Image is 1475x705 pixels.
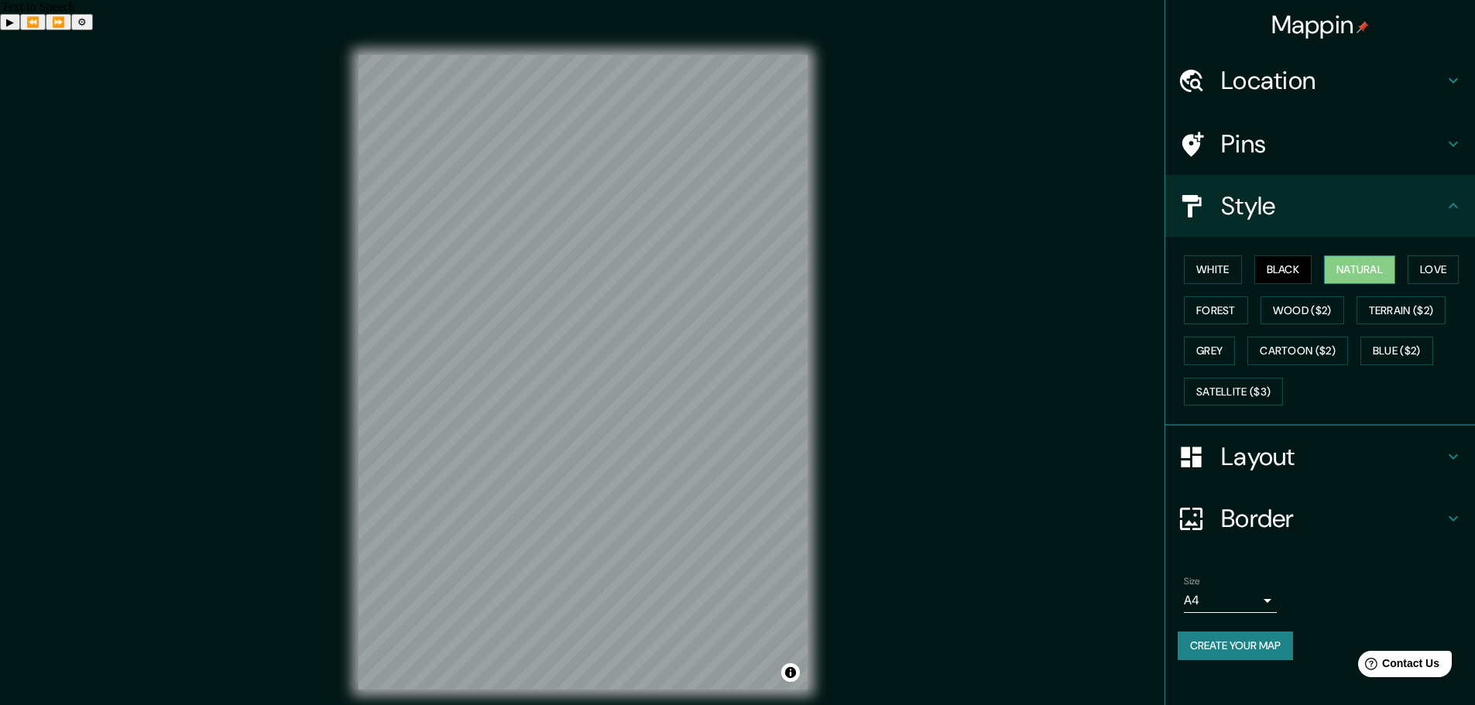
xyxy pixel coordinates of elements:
[1221,503,1444,534] h4: Border
[1184,575,1200,588] label: Size
[1357,296,1446,325] button: Terrain ($2)
[358,55,808,690] canvas: Map
[20,14,46,30] button: Previous
[1221,128,1444,159] h4: Pins
[781,663,800,682] button: Toggle attribution
[1184,296,1248,325] button: Forest
[1254,255,1312,284] button: Black
[1184,378,1283,406] button: Satellite ($3)
[1247,337,1348,365] button: Cartoon ($2)
[1184,588,1277,613] div: A4
[1178,631,1293,660] button: Create your map
[71,14,93,30] button: Settings
[1261,296,1344,325] button: Wood ($2)
[1324,255,1395,284] button: Natural
[1357,21,1369,33] img: pin-icon.png
[1165,488,1475,549] div: Border
[1221,190,1444,221] h4: Style
[1221,65,1444,96] h4: Location
[1184,255,1242,284] button: White
[1360,337,1433,365] button: Blue ($2)
[1221,441,1444,472] h4: Layout
[46,14,71,30] button: Forward
[1408,255,1459,284] button: Love
[1337,645,1458,688] iframe: Help widget launcher
[1165,175,1475,237] div: Style
[1165,426,1475,488] div: Layout
[1165,113,1475,175] div: Pins
[1271,9,1370,40] h4: Mappin
[1165,50,1475,111] div: Location
[1184,337,1235,365] button: Grey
